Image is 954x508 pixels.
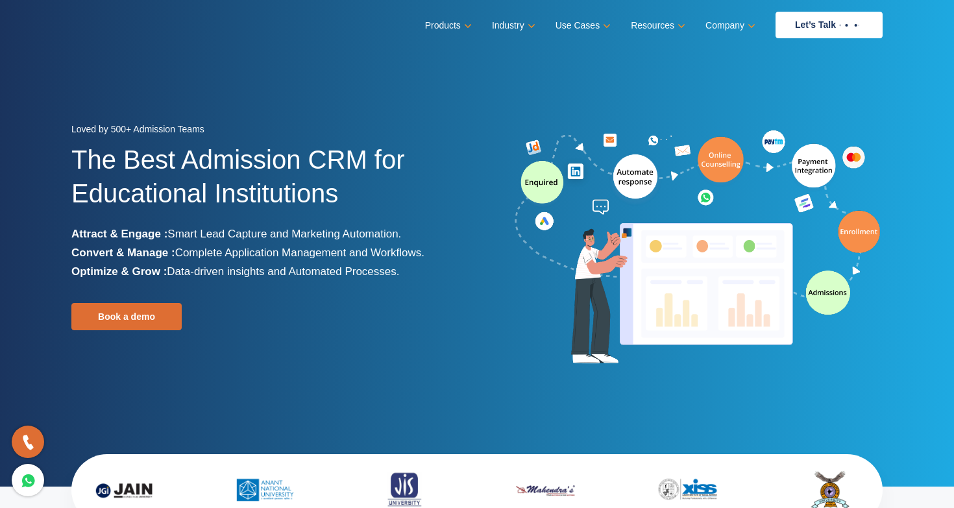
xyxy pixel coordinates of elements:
div: Loved by 500+ Admission Teams [71,120,467,143]
a: Book a demo [71,303,182,330]
b: Attract & Engage : [71,228,167,240]
a: Industry [492,16,533,35]
a: Company [705,16,753,35]
a: Use Cases [556,16,608,35]
a: Let’s Talk [776,12,883,38]
a: Products [425,16,469,35]
span: Data-driven insights and Automated Processes. [167,265,399,278]
span: Complete Application Management and Workflows. [175,247,424,259]
b: Convert & Manage : [71,247,175,259]
b: Optimize & Grow : [71,265,167,278]
h1: The Best Admission CRM for Educational Institutions [71,143,467,224]
img: admission-software-home-page-header [513,127,883,369]
a: Resources [631,16,683,35]
span: Smart Lead Capture and Marketing Automation. [167,228,401,240]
